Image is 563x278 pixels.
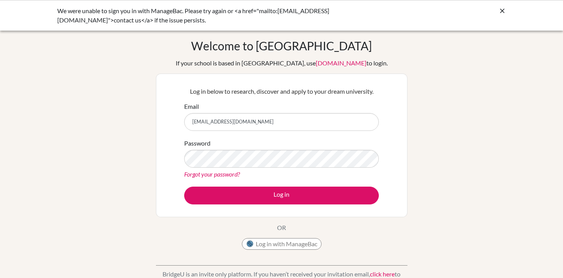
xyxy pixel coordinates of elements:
[277,223,286,232] p: OR
[184,170,240,178] a: Forgot your password?
[184,139,210,148] label: Password
[242,238,322,250] button: Log in with ManageBac
[176,58,388,68] div: If your school is based in [GEOGRAPHIC_DATA], use to login.
[184,187,379,204] button: Log in
[184,87,379,96] p: Log in below to research, discover and apply to your dream university.
[316,59,366,67] a: [DOMAIN_NAME]
[191,39,372,53] h1: Welcome to [GEOGRAPHIC_DATA]
[57,6,390,25] div: We were unable to sign you in with ManageBac. Please try again or <a href="mailto:[EMAIL_ADDRESS]...
[184,102,199,111] label: Email
[370,270,395,278] a: click here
